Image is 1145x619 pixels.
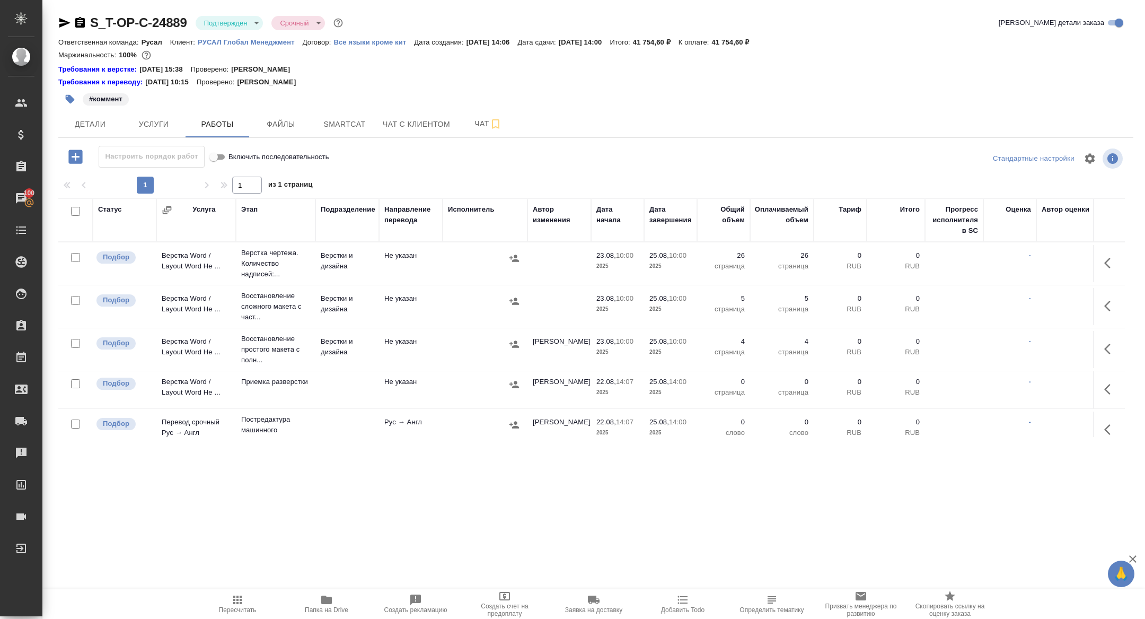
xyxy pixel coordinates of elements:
[156,288,236,325] td: Верстка Word / Layout Word Не ...
[702,336,745,347] p: 4
[872,428,920,438] p: RUB
[755,347,808,358] p: страница
[142,38,170,46] p: Русал
[872,261,920,272] p: RUB
[755,336,808,347] p: 4
[219,606,257,614] span: Пересчитать
[819,250,861,261] p: 0
[90,15,187,30] a: S_T-OP-C-24889
[755,261,808,272] p: страница
[384,204,437,225] div: Направление перевода
[82,94,130,103] span: коммент
[379,331,443,368] td: Не указан
[192,118,243,131] span: Работы
[319,118,370,131] span: Smartcat
[527,371,591,408] td: [PERSON_NAME]
[616,337,633,345] p: 10:00
[128,118,179,131] span: Услуги
[1042,204,1089,215] div: Автор оценки
[596,251,616,259] p: 23.08,
[1029,294,1031,302] a: -
[900,204,920,215] div: Итого
[819,293,861,304] p: 0
[702,293,745,304] p: 5
[103,419,129,429] p: Подбор
[819,377,861,387] p: 0
[95,293,151,308] div: Можно подбирать исполнителей
[371,589,460,619] button: Создать рекламацию
[649,337,669,345] p: 25.08,
[565,606,622,614] span: Заявка на доставку
[872,304,920,315] p: RUB
[649,418,669,426] p: 25.08,
[1108,561,1134,587] button: 🙏
[649,304,692,315] p: 2025
[872,417,920,428] p: 0
[315,245,379,282] td: Верстки и дизайна
[201,19,251,28] button: Подтвержден
[277,19,312,28] button: Срочный
[610,38,632,46] p: Итого:
[95,336,151,351] div: Можно подбирать исполнителей
[241,334,310,365] p: Восстановление простого макета с полн...
[156,331,236,368] td: Верстка Word / Layout Word Не ...
[596,418,616,426] p: 22.08,
[669,378,686,386] p: 14:00
[231,64,298,75] p: [PERSON_NAME]
[98,204,122,215] div: Статус
[912,603,988,617] span: Скопировать ссылку на оценку заказа
[58,64,139,75] a: Требования к верстке:
[95,377,151,391] div: Можно подбирать исполнителей
[241,377,310,387] p: Приемка разверстки
[1098,250,1123,276] button: Здесь прячутся важные кнопки
[702,261,745,272] p: страница
[145,77,197,88] p: [DATE] 10:15
[489,118,502,130] svg: Подписаться
[74,16,86,29] button: Скопировать ссылку
[755,293,808,304] p: 5
[192,204,215,215] div: Услуга
[103,252,129,263] p: Подбор
[268,178,313,194] span: из 1 страниц
[596,428,639,438] p: 2025
[649,294,669,302] p: 25.08,
[103,338,129,348] p: Подбор
[649,387,692,398] p: 2025
[256,118,306,131] span: Файлы
[58,64,139,75] div: Нажми, чтобы открыть папку с инструкцией
[103,295,129,306] p: Подбор
[414,38,466,46] p: Дата создания:
[1098,377,1123,402] button: Здесь прячутся важные кнопки
[739,606,804,614] span: Определить тематику
[755,428,808,438] p: слово
[527,331,591,368] td: [PERSON_NAME]
[1098,336,1123,362] button: Здесь прячутся важные кнопки
[506,250,522,266] button: Назначить
[649,261,692,272] p: 2025
[823,603,899,617] span: Призвать менеджера по развитию
[241,204,258,215] div: Этап
[816,589,905,619] button: Призвать менеджера по развитию
[3,185,40,212] a: 100
[669,251,686,259] p: 10:00
[549,589,638,619] button: Заявка на доставку
[198,38,303,46] p: РУСАЛ Глобал Менеджмент
[237,77,304,88] p: [PERSON_NAME]
[331,16,345,30] button: Доп статусы указывают на важность/срочность заказа
[819,261,861,272] p: RUB
[819,347,861,358] p: RUB
[315,288,379,325] td: Верстки и дизайна
[649,347,692,358] p: 2025
[872,387,920,398] p: RUB
[170,38,198,46] p: Клиент:
[379,371,443,408] td: Не указан
[596,378,616,386] p: 22.08,
[616,378,633,386] p: 14:07
[139,48,153,62] button: 0.00 RUB;
[679,38,712,46] p: К оплате:
[383,118,450,131] span: Чат с клиентом
[638,589,727,619] button: Добавить Todo
[819,428,861,438] p: RUB
[333,38,414,46] p: Все языки кроме кит
[1006,204,1031,215] div: Оценка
